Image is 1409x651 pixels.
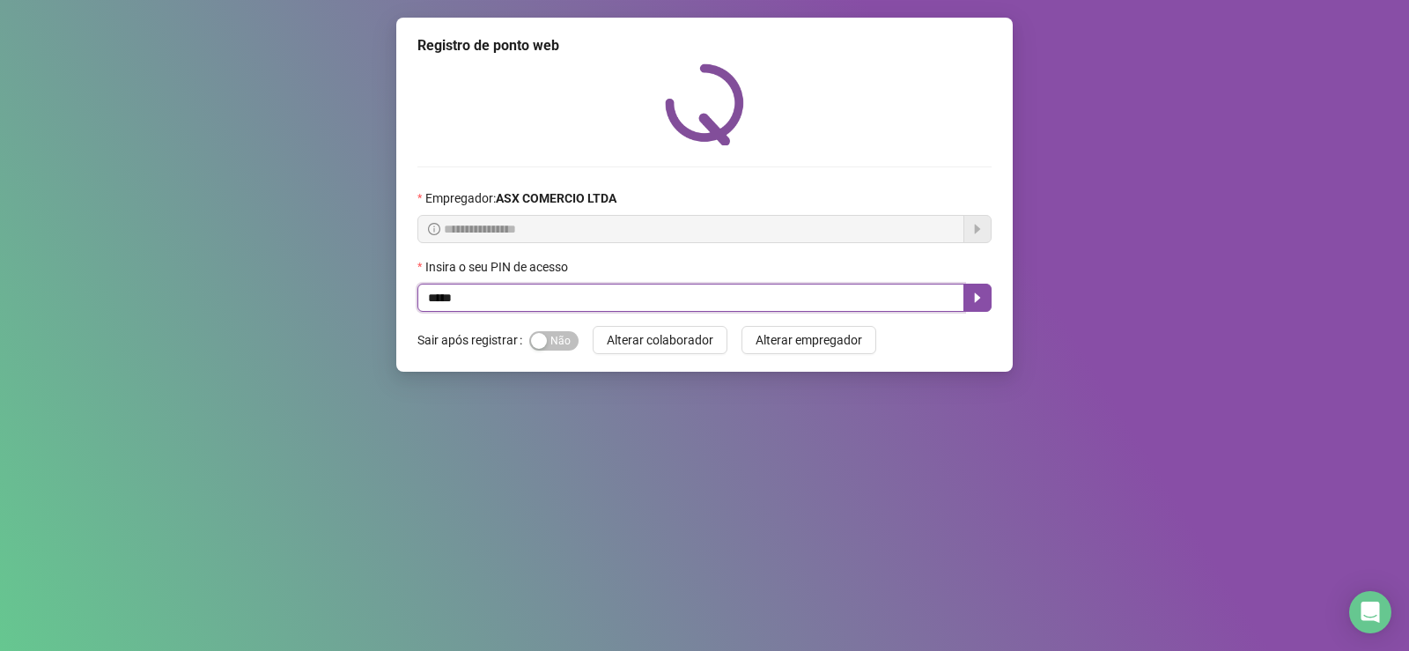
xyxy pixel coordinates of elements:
[756,330,862,350] span: Alterar empregador
[1349,591,1391,633] div: Open Intercom Messenger
[741,326,876,354] button: Alterar empregador
[593,326,727,354] button: Alterar colaborador
[496,191,616,205] strong: ASX COMERCIO LTDA
[425,189,616,208] span: Empregador :
[417,257,579,277] label: Insira o seu PIN de acesso
[970,291,985,305] span: caret-right
[607,330,713,350] span: Alterar colaborador
[428,223,440,235] span: info-circle
[665,63,744,145] img: QRPoint
[417,326,529,354] label: Sair após registrar
[417,35,992,56] div: Registro de ponto web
